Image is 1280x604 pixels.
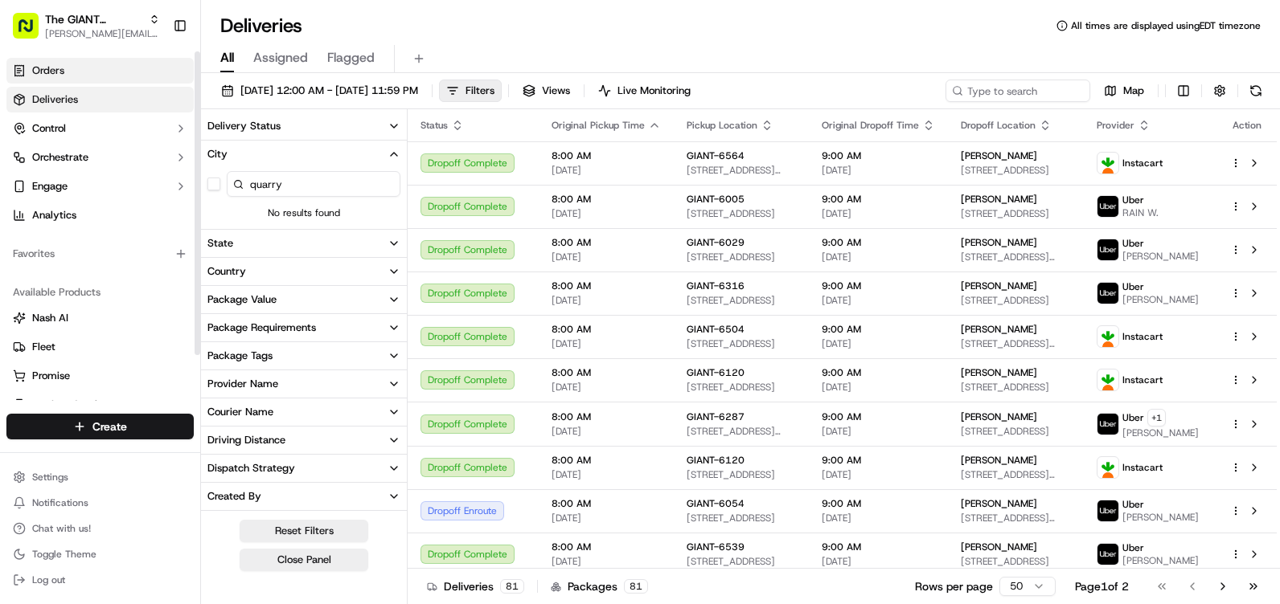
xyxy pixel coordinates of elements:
span: Knowledge Base [32,233,123,249]
div: Package Tags [207,349,273,363]
span: [PERSON_NAME] [961,323,1037,336]
span: Deliveries [32,92,78,107]
span: Notifications [32,496,88,509]
span: [DATE] [822,164,935,177]
span: Live Monitoring [617,84,691,98]
span: [STREET_ADDRESS][PERSON_NAME] [961,512,1070,524]
div: Provider Name [207,377,278,391]
span: API Documentation [152,233,258,249]
span: Toggle Theme [32,548,96,561]
button: Engage [6,173,194,199]
input: City [227,171,400,197]
div: City [207,147,228,161]
img: profile_uber_ahold_partner.png [1097,239,1118,260]
button: Provider Name [201,370,407,398]
span: [DATE] [822,294,935,307]
div: Package Value [207,292,277,307]
div: Created By [207,489,261,504]
span: 9:00 AM [822,280,935,292]
span: [STREET_ADDRESS] [687,294,796,307]
span: [DATE] [822,468,935,481]
span: Provider [1097,119,1134,132]
button: Nash AI [6,305,194,331]
input: Got a question? Start typing here... [42,104,289,120]
div: Driving Distance [207,433,285,447]
span: [PERSON_NAME] [961,454,1037,467]
button: Package Value [201,286,407,313]
span: 8:00 AM [552,410,661,423]
span: 8:00 AM [552,280,661,292]
span: [STREET_ADDRESS] [687,251,796,263]
button: Fleet [6,334,194,360]
span: 8:00 AM [552,323,661,336]
span: [DATE] [552,251,661,263]
span: [STREET_ADDRESS][PERSON_NAME] [687,425,796,438]
span: Analytics [32,208,76,222]
button: Driving Distance [201,426,407,454]
input: Type to search [946,80,1090,102]
span: Product Catalog [32,398,109,412]
span: [STREET_ADDRESS][PERSON_NAME] [961,251,1070,263]
span: 8:00 AM [552,454,661,467]
span: [PERSON_NAME] [961,366,1037,379]
span: [STREET_ADDRESS] [687,337,796,350]
span: GIANT-6005 [687,193,745,206]
button: Created By [201,483,407,510]
h1: Deliveries [220,13,302,39]
button: Notifications [6,492,194,514]
span: Filters [466,84,494,98]
img: profile_instacart_ahold_partner.png [1097,369,1118,390]
div: Dispatch Strategy [207,461,295,475]
div: Action [1230,119,1264,132]
button: Orchestrate [6,145,194,170]
span: [PERSON_NAME][EMAIL_ADDRESS][PERSON_NAME][DOMAIN_NAME] [45,27,160,40]
a: Analytics [6,202,194,228]
span: [DATE] [822,555,935,568]
span: Assigned [253,48,308,67]
span: Settings [32,471,68,484]
img: 1736555255976-a54dd68f-1ca7-489b-9aae-adbdc363a1c4 [16,153,45,182]
span: [PERSON_NAME] [961,410,1037,423]
span: Uber [1122,280,1144,293]
div: State [207,236,233,251]
img: profile_instacart_ahold_partner.png [1097,457,1118,478]
a: 📗Knowledge Base [10,226,129,255]
span: [DATE] [552,425,661,438]
button: Promise [6,363,194,389]
a: Deliveries [6,87,194,112]
span: [PERSON_NAME] [961,280,1037,292]
div: We're available if you need us! [55,169,203,182]
span: Map [1123,84,1144,98]
span: [STREET_ADDRESS][PERSON_NAME] [961,337,1070,350]
span: GIANT-6539 [687,541,745,553]
span: [PERSON_NAME] [1122,554,1199,567]
span: [STREET_ADDRESS] [961,425,1070,438]
button: +1 [1147,409,1166,426]
span: GIANT-6316 [687,280,745,292]
a: 💻API Documentation [129,226,265,255]
button: Map [1097,80,1151,102]
span: [STREET_ADDRESS] [961,381,1070,394]
button: Close Panel [240,549,368,571]
span: 9:00 AM [822,541,935,553]
span: [STREET_ADDRESS] [961,207,1070,220]
span: Instacart [1122,461,1163,474]
span: Instacart [1122,330,1163,343]
img: profile_uber_ahold_partner.png [1097,283,1118,304]
div: Courier Name [207,405,273,419]
span: 9:00 AM [822,366,935,379]
span: Fleet [32,340,55,354]
span: GIANT-6029 [687,236,745,249]
div: Package Requirements [207,320,316,335]
span: Original Dropoff Time [822,119,919,132]
span: Pickup Location [687,119,757,132]
span: Orders [32,63,64,78]
img: profile_instacart_ahold_partner.png [1097,326,1118,347]
a: Fleet [13,340,187,354]
span: [STREET_ADDRESS][PERSON_NAME] [687,164,796,177]
span: Chat with us! [32,522,91,535]
button: Toggle Theme [6,543,194,565]
button: Dispatch Strategy [201,455,407,482]
span: Status [421,119,448,132]
span: 9:00 AM [822,497,935,510]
